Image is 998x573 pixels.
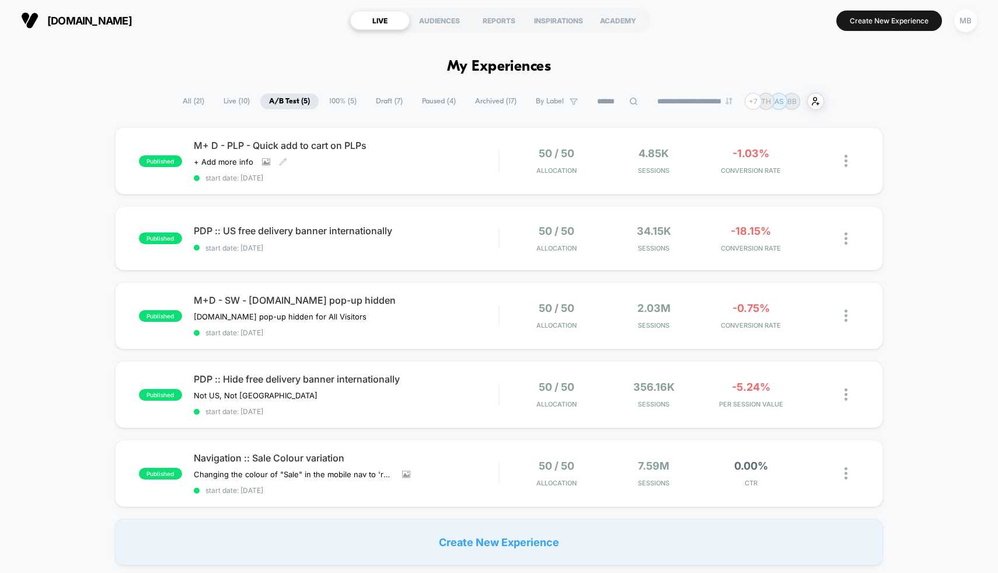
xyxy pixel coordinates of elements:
div: AUDIENCES [410,11,469,30]
span: CONVERSION RATE [705,166,796,175]
span: + Add more info [194,157,253,166]
div: INSPIRATIONS [529,11,588,30]
span: 2.03M [637,302,671,314]
span: Allocation [536,400,577,408]
span: start date: [DATE] [194,486,499,495]
span: start date: [DATE] [194,244,499,252]
span: Not US, Not [GEOGRAPHIC_DATA] [194,391,317,400]
span: start date: [DATE] [194,328,499,337]
span: -18.15% [731,225,771,237]
span: -5.24% [732,381,770,393]
span: Paused ( 4 ) [413,93,465,109]
span: Sessions [608,166,699,175]
span: Live ( 10 ) [215,93,259,109]
span: published [139,232,182,244]
span: Sessions [608,321,699,329]
span: Sessions [608,244,699,252]
span: By Label [536,97,564,106]
p: BB [787,97,797,106]
span: All ( 21 ) [174,93,213,109]
img: close [845,232,847,245]
div: LIVE [350,11,410,30]
span: 100% ( 5 ) [320,93,365,109]
span: 34.15k [637,225,671,237]
img: close [845,310,847,322]
img: close [845,467,847,480]
span: published [139,155,182,167]
p: AS [774,97,784,106]
span: M+D - SW - [DOMAIN_NAME] pop-up hidden [194,294,499,306]
button: MB [951,9,980,33]
span: 50 / 50 [539,460,574,472]
img: end [725,98,732,105]
span: 7.59M [638,460,669,472]
span: CONVERSION RATE [705,321,796,329]
span: start date: [DATE] [194,407,499,416]
span: Allocation [536,321,577,329]
span: Sessions [608,400,699,408]
span: 50 / 50 [539,225,574,237]
img: Visually logo [21,12,39,29]
span: PDP :: US free delivery banner internationally [194,225,499,237]
p: TH [761,97,771,106]
span: [DOMAIN_NAME] pop-up hidden for All Visitors [194,312,367,321]
span: Archived ( 17 ) [466,93,525,109]
span: [DOMAIN_NAME] [47,15,132,27]
span: 4.85k [638,147,669,159]
span: Allocation [536,166,577,175]
button: [DOMAIN_NAME] [18,11,135,30]
h1: My Experiences [447,58,552,75]
span: PER SESSION VALUE [705,400,796,408]
span: Navigation :: Sale Colour variation [194,452,499,464]
div: Create New Experience [115,519,884,565]
div: REPORTS [469,11,529,30]
div: ACADEMY [588,11,648,30]
span: PDP :: Hide free delivery banner internationally [194,373,499,385]
span: Draft ( 7 ) [367,93,411,109]
span: published [139,389,182,401]
img: close [845,155,847,167]
div: MB [954,9,977,32]
div: + 7 [745,93,762,110]
span: 356.16k [633,381,675,393]
span: start date: [DATE] [194,173,499,182]
span: 0.00% [734,460,768,472]
span: M+ D - PLP - Quick add to cart on PLPs [194,140,499,151]
span: CTR [705,479,796,487]
button: Create New Experience [836,11,942,31]
span: published [139,310,182,322]
span: A/B Test ( 5 ) [260,93,319,109]
span: Sessions [608,479,699,487]
span: Allocation [536,244,577,252]
span: -0.75% [732,302,770,314]
span: 50 / 50 [539,147,574,159]
span: Changing the colour of "Sale" in the mobile nav to 'red' [194,470,393,479]
span: Allocation [536,479,577,487]
span: CONVERSION RATE [705,244,796,252]
span: published [139,468,182,480]
span: 50 / 50 [539,302,574,314]
span: -1.03% [732,147,769,159]
span: 50 / 50 [539,381,574,393]
img: close [845,388,847,401]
